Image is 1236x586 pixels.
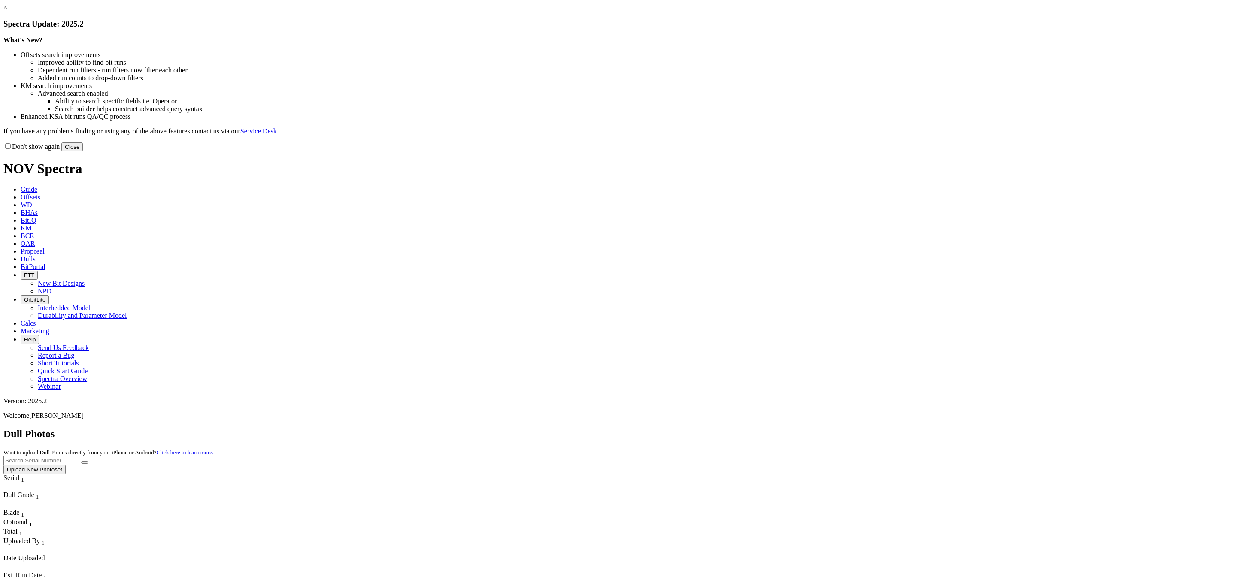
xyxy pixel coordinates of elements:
a: NPD [38,287,51,295]
sub: 1 [21,477,24,483]
a: Quick Start Guide [38,367,88,375]
a: Click here to learn more. [157,449,214,456]
div: Sort None [3,528,33,537]
span: Guide [21,186,37,193]
span: BitPortal [21,263,45,270]
li: Offsets search improvements [21,51,1233,59]
span: Offsets [21,193,40,201]
sub: 1 [21,511,24,518]
div: Sort None [3,474,40,483]
span: Optional [3,518,27,526]
span: Sort None [19,528,22,535]
div: Sort None [3,518,33,528]
span: Sort None [36,491,39,498]
a: Short Tutorials [38,359,79,367]
div: Sort None [3,491,64,501]
div: Sort None [3,474,40,491]
h1: NOV Spectra [3,161,1233,177]
div: Sort None [3,491,64,508]
sub: 1 [19,530,22,537]
small: Want to upload Dull Photos directly from your iPhone or Android? [3,449,213,456]
a: New Bit Designs [38,280,85,287]
span: Proposal [21,248,45,255]
span: Uploaded By [3,537,40,544]
li: Advanced search enabled [38,90,1233,97]
span: Dull Grade [3,491,34,498]
span: Sort None [21,509,24,516]
span: WD [21,201,32,208]
li: KM search improvements [21,82,1233,90]
span: Sort None [42,537,45,544]
li: Search builder helps construct advanced query syntax [55,105,1233,113]
span: Sort None [21,474,24,481]
span: KM [21,224,32,232]
div: Version: 2025.2 [3,397,1233,405]
a: Service Desk [240,127,277,135]
input: Don't show again [5,143,11,149]
strong: What's New? [3,36,42,44]
h3: Spectra Update: 2025.2 [3,19,1233,29]
span: Blade [3,509,19,516]
div: Column Menu [3,483,40,491]
div: Sort None [3,554,68,571]
a: Send Us Feedback [38,344,89,351]
a: Durability and Parameter Model [38,312,127,319]
li: Added run counts to drop-down filters [38,74,1233,82]
a: Interbedded Model [38,304,90,311]
div: Sort None [3,537,167,554]
span: Total [3,528,18,535]
span: Date Uploaded [3,554,45,562]
sub: 1 [42,540,45,546]
span: Sort None [46,554,49,562]
span: OAR [21,240,35,247]
span: [PERSON_NAME] [29,412,84,419]
span: OrbitLite [24,296,45,303]
span: Serial [3,474,19,481]
div: Column Menu [3,501,64,509]
div: Sort None [3,537,167,547]
p: If you have any problems finding or using any of the above features contact us via our [3,127,1233,135]
a: Spectra Overview [38,375,87,382]
sub: 1 [46,557,49,563]
a: Webinar [38,383,61,390]
p: Welcome [3,412,1233,420]
a: × [3,3,7,11]
span: BHAs [21,209,38,216]
a: Report a Bug [38,352,74,359]
span: Sort None [29,518,32,526]
div: Sort None [3,554,68,564]
li: Ability to search specific fields i.e. Operator [55,97,1233,105]
li: Dependent run filters - run filters now filter each other [38,66,1233,74]
sub: 1 [43,574,46,581]
span: FTT [24,272,34,278]
span: Est. Run Date [3,571,42,579]
li: Enhanced KSA bit runs QA/QC process [21,113,1233,121]
sub: 1 [29,521,32,527]
div: Column Menu [3,564,68,571]
div: Sort None [3,571,64,581]
span: BCR [21,232,34,239]
input: Search Serial Number [3,456,79,465]
div: Column Menu [3,547,167,554]
span: Help [24,336,36,343]
li: Improved ability to find bit runs [38,59,1233,66]
span: Dulls [21,255,36,263]
div: Sort None [3,509,33,518]
span: Calcs [21,320,36,327]
button: Close [61,142,83,151]
span: Marketing [21,327,49,335]
h2: Dull Photos [3,428,1233,440]
span: BitIQ [21,217,36,224]
span: Sort None [43,571,46,579]
sub: 1 [36,494,39,501]
label: Don't show again [3,143,60,150]
button: Upload New Photoset [3,465,66,474]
